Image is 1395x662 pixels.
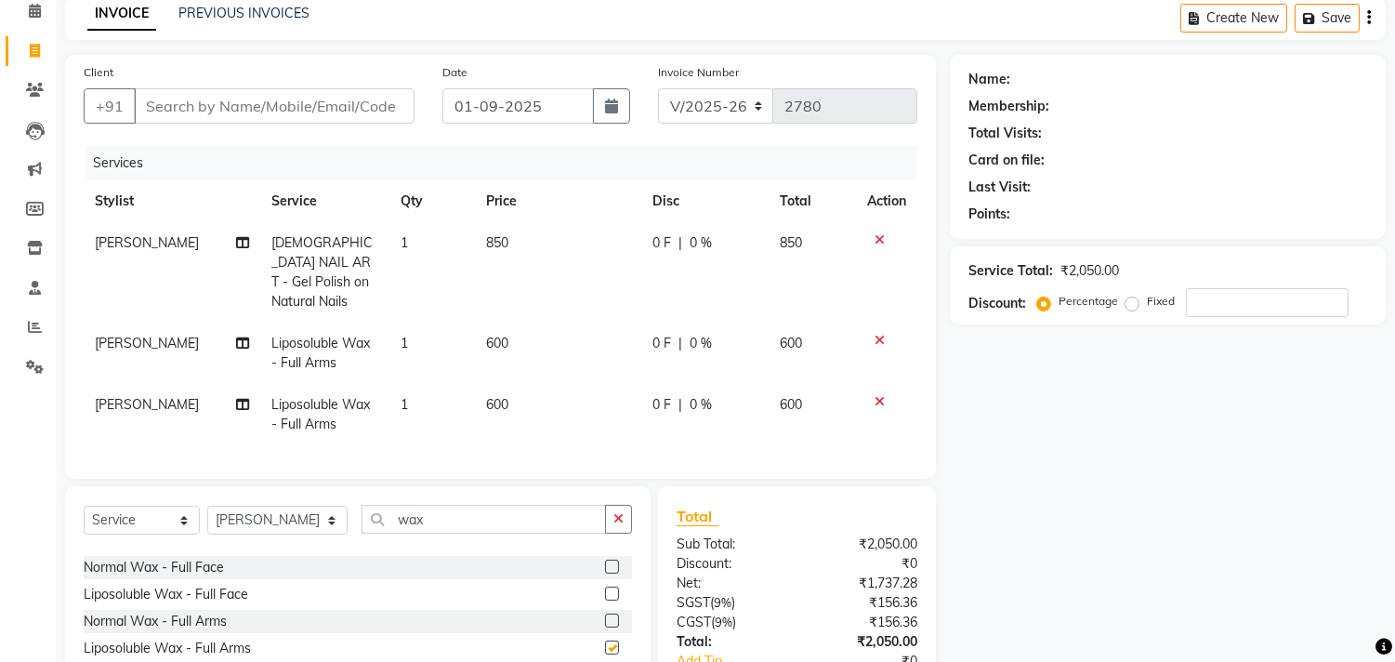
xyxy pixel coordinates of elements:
[272,234,374,310] span: [DEMOGRAPHIC_DATA] NAIL ART - Gel Polish on Natural Nails
[663,535,797,554] div: Sub Total:
[401,335,408,351] span: 1
[678,395,682,415] span: |
[272,335,371,371] span: Liposoluble Wax - Full Arms
[84,558,224,577] div: Normal Wax - Full Face
[797,632,932,652] div: ₹2,050.00
[677,594,710,611] span: SGST
[84,639,251,658] div: Liposoluble Wax - Full Arms
[678,334,682,353] span: |
[770,180,857,222] th: Total
[84,64,113,81] label: Client
[84,585,248,604] div: Liposoluble Wax - Full Face
[797,593,932,613] div: ₹156.36
[475,180,641,222] th: Price
[178,5,309,21] a: PREVIOUS INVOICES
[261,180,390,222] th: Service
[968,151,1045,170] div: Card on file:
[677,507,719,526] span: Total
[781,396,803,413] span: 600
[1060,261,1119,281] div: ₹2,050.00
[95,335,199,351] span: [PERSON_NAME]
[95,234,199,251] span: [PERSON_NAME]
[486,396,508,413] span: 600
[781,335,803,351] span: 600
[797,574,932,593] div: ₹1,737.28
[652,233,671,253] span: 0 F
[658,64,739,81] label: Invoice Number
[1180,4,1287,33] button: Create New
[652,395,671,415] span: 0 F
[968,205,1010,224] div: Points:
[272,396,371,432] span: Liposoluble Wax - Full Arms
[641,180,769,222] th: Disc
[401,234,408,251] span: 1
[486,234,508,251] span: 850
[690,395,712,415] span: 0 %
[1147,293,1175,310] label: Fixed
[715,615,732,629] span: 9%
[84,612,227,631] div: Normal Wax - Full Arms
[663,554,797,574] div: Discount:
[781,234,803,251] span: 850
[797,554,932,574] div: ₹0
[442,64,467,81] label: Date
[486,335,508,351] span: 600
[690,334,712,353] span: 0 %
[968,178,1031,197] div: Last Visit:
[652,334,671,353] span: 0 F
[663,613,797,632] div: ( )
[663,593,797,613] div: ( )
[968,294,1026,313] div: Discount:
[1295,4,1360,33] button: Save
[968,261,1053,281] div: Service Total:
[714,595,731,610] span: 9%
[86,146,931,180] div: Services
[663,632,797,652] div: Total:
[134,88,415,124] input: Search by Name/Mobile/Email/Code
[677,614,711,630] span: CGST
[389,180,475,222] th: Qty
[1059,293,1118,310] label: Percentage
[968,97,1049,116] div: Membership:
[797,613,932,632] div: ₹156.36
[95,396,199,413] span: [PERSON_NAME]
[84,88,136,124] button: +91
[401,396,408,413] span: 1
[797,535,932,554] div: ₹2,050.00
[84,180,261,222] th: Stylist
[362,505,606,534] input: Search or Scan
[856,180,917,222] th: Action
[678,233,682,253] span: |
[690,233,712,253] span: 0 %
[968,124,1042,143] div: Total Visits:
[663,574,797,593] div: Net:
[968,70,1010,89] div: Name:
